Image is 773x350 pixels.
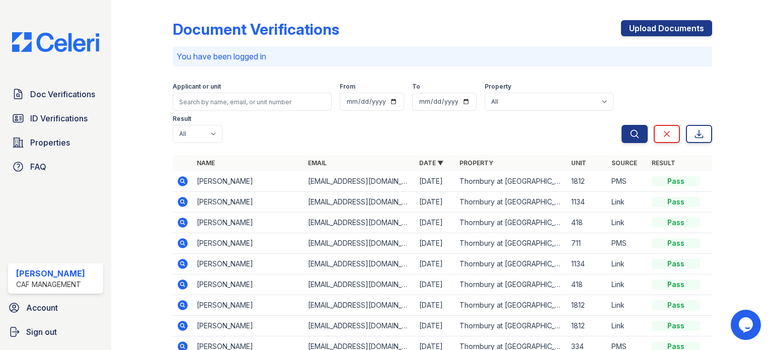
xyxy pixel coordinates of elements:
td: [DATE] [415,274,455,295]
td: Thornbury at [GEOGRAPHIC_DATA] [455,233,567,254]
td: [EMAIL_ADDRESS][DOMAIN_NAME] [304,233,415,254]
td: Thornbury at [GEOGRAPHIC_DATA] [455,316,567,336]
span: Properties [30,136,70,149]
iframe: chat widget [731,310,763,340]
td: Thornbury at [GEOGRAPHIC_DATA] [455,274,567,295]
span: Sign out [26,326,57,338]
td: [PERSON_NAME] [193,192,304,213]
a: Properties [8,132,103,153]
label: From [340,83,355,91]
span: ID Verifications [30,112,88,124]
td: Link [607,192,648,213]
a: Property [459,159,493,167]
td: 711 [567,233,607,254]
label: Result [173,115,191,123]
a: Unit [571,159,586,167]
td: [DATE] [415,254,455,274]
div: [PERSON_NAME] [16,267,85,279]
td: [PERSON_NAME] [193,233,304,254]
td: [EMAIL_ADDRESS][DOMAIN_NAME] [304,316,415,336]
div: Document Verifications [173,20,339,38]
td: [DATE] [415,171,455,192]
img: CE_Logo_Blue-a8612792a0a2168367f1c8372b55b34899dd931a85d93a1a3d3e32e68fde9ad4.png [4,32,107,52]
label: To [412,83,420,91]
td: [EMAIL_ADDRESS][DOMAIN_NAME] [304,171,415,192]
a: ID Verifications [8,108,103,128]
td: 418 [567,213,607,233]
a: Account [4,298,107,318]
span: FAQ [30,161,46,173]
td: 1134 [567,254,607,274]
td: [DATE] [415,233,455,254]
a: Upload Documents [621,20,712,36]
a: Source [611,159,637,167]
a: Name [197,159,215,167]
td: Thornbury at [GEOGRAPHIC_DATA] [455,295,567,316]
td: 418 [567,274,607,295]
td: [PERSON_NAME] [193,274,304,295]
span: Account [26,302,58,314]
td: [PERSON_NAME] [193,295,304,316]
td: [PERSON_NAME] [193,316,304,336]
td: [PERSON_NAME] [193,171,304,192]
td: [EMAIL_ADDRESS][DOMAIN_NAME] [304,192,415,213]
td: [DATE] [415,213,455,233]
a: Sign out [4,322,107,342]
td: [EMAIL_ADDRESS][DOMAIN_NAME] [304,274,415,295]
td: [EMAIL_ADDRESS][DOMAIN_NAME] [304,295,415,316]
td: Thornbury at [GEOGRAPHIC_DATA] [455,254,567,274]
td: [PERSON_NAME] [193,254,304,274]
td: 1134 [567,192,607,213]
div: Pass [652,321,700,331]
td: [DATE] [415,192,455,213]
div: Pass [652,218,700,228]
div: Pass [652,279,700,290]
td: [PERSON_NAME] [193,213,304,233]
td: Thornbury at [GEOGRAPHIC_DATA] [455,213,567,233]
td: 1812 [567,171,607,192]
div: Pass [652,176,700,186]
td: Thornbury at [GEOGRAPHIC_DATA] [455,192,567,213]
label: Property [485,83,511,91]
td: 1812 [567,295,607,316]
td: [EMAIL_ADDRESS][DOMAIN_NAME] [304,213,415,233]
a: Doc Verifications [8,84,103,104]
td: [DATE] [415,295,455,316]
a: Date ▼ [419,159,443,167]
td: [EMAIL_ADDRESS][DOMAIN_NAME] [304,254,415,274]
div: CAF Management [16,279,85,290]
label: Applicant or unit [173,83,221,91]
p: You have been logged in [177,50,708,62]
div: Pass [652,197,700,207]
td: [DATE] [415,316,455,336]
td: 1812 [567,316,607,336]
td: Link [607,213,648,233]
td: PMS [607,233,648,254]
span: Doc Verifications [30,88,95,100]
input: Search by name, email, or unit number [173,93,332,111]
a: FAQ [8,157,103,177]
div: Pass [652,238,700,248]
a: Email [308,159,327,167]
td: Link [607,254,648,274]
div: Pass [652,259,700,269]
td: Thornbury at [GEOGRAPHIC_DATA] [455,171,567,192]
a: Result [652,159,675,167]
td: Link [607,274,648,295]
td: Link [607,295,648,316]
div: Pass [652,300,700,310]
td: Link [607,316,648,336]
td: PMS [607,171,648,192]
